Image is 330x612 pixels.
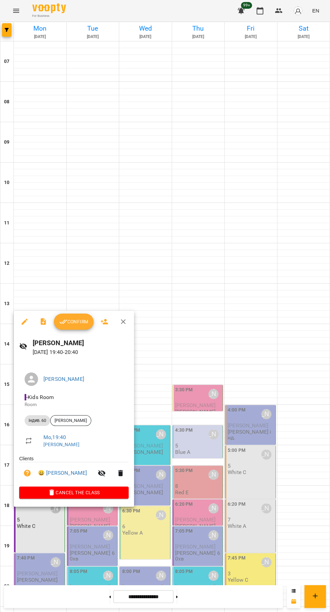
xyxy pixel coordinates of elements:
p: Room [25,401,123,408]
a: [PERSON_NAME] [43,442,79,447]
a: [PERSON_NAME] [43,376,84,382]
span: Cancel the class [25,489,123,497]
span: індив. 60 [25,418,50,424]
button: Cancel the class [19,487,129,499]
div: [PERSON_NAME] [50,415,91,426]
span: [PERSON_NAME] [51,418,91,424]
button: Unpaid. Bill the attendance? [19,465,35,481]
button: Confirm [54,314,94,330]
h6: [PERSON_NAME] [33,338,129,348]
a: 😀 [PERSON_NAME] [38,469,87,477]
span: Confirm [59,318,88,326]
span: - Kids Room [25,394,56,400]
p: [DATE] 19:40 - 20:40 [33,348,129,356]
a: Mo , 19:40 [43,434,66,440]
ul: Clients [19,455,129,487]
